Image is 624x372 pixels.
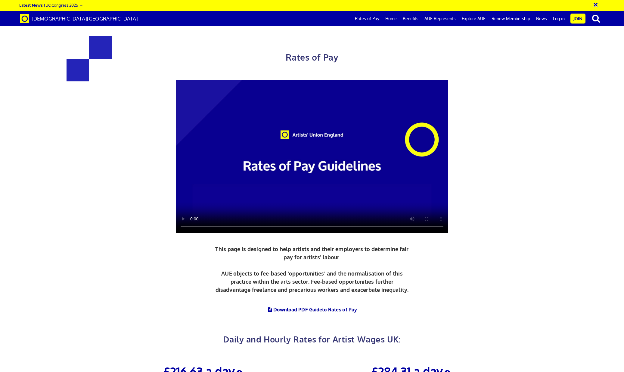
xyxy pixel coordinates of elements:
[587,12,605,25] button: search
[352,11,382,26] a: Rates of Pay
[286,52,338,63] span: Rates of Pay
[400,11,421,26] a: Benefits
[489,11,533,26] a: Renew Membership
[382,11,400,26] a: Home
[16,11,142,26] a: Brand [DEMOGRAPHIC_DATA][GEOGRAPHIC_DATA]
[421,11,459,26] a: AUE Represents
[223,334,401,344] span: Daily and Hourly Rates for Artist Wages UK:
[459,11,489,26] a: Explore AUE
[533,11,550,26] a: News
[19,2,83,8] a: Latest News:TUC Congress 2025 →
[570,14,585,24] a: Join
[550,11,568,26] a: Log in
[19,2,43,8] strong: Latest News:
[32,15,138,22] span: [DEMOGRAPHIC_DATA][GEOGRAPHIC_DATA]
[267,307,357,313] a: Download PDF Guideto Rates of Pay
[214,245,410,294] p: This page is designed to help artists and their employers to determine fair pay for artists’ labo...
[322,307,357,313] span: to Rates of Pay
